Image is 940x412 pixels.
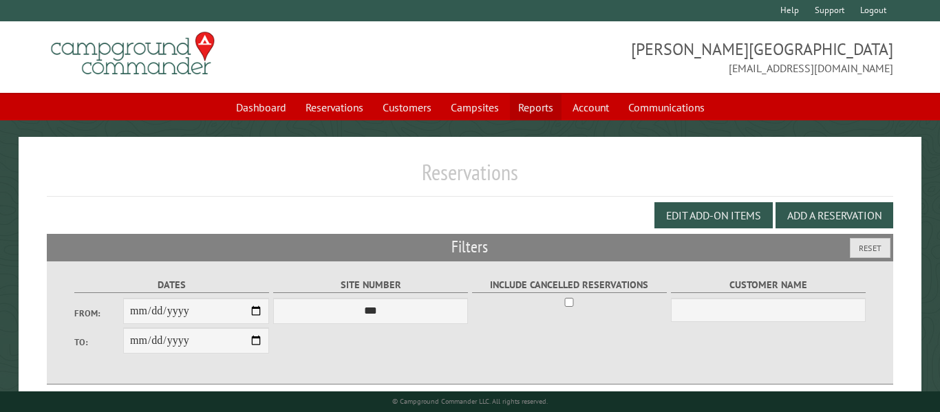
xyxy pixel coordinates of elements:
[850,238,890,258] button: Reset
[442,94,507,120] a: Campsites
[392,397,548,406] small: © Campground Commander LLC. All rights reserved.
[470,38,893,76] span: [PERSON_NAME][GEOGRAPHIC_DATA] [EMAIL_ADDRESS][DOMAIN_NAME]
[654,202,773,228] button: Edit Add-on Items
[74,336,123,349] label: To:
[564,94,617,120] a: Account
[228,94,295,120] a: Dashboard
[671,277,866,293] label: Customer Name
[74,277,269,293] label: Dates
[47,27,219,80] img: Campground Commander
[776,202,893,228] button: Add a Reservation
[74,307,123,320] label: From:
[472,277,667,293] label: Include Cancelled Reservations
[297,94,372,120] a: Reservations
[47,159,893,197] h1: Reservations
[374,94,440,120] a: Customers
[273,277,468,293] label: Site Number
[47,234,893,260] h2: Filters
[620,94,713,120] a: Communications
[510,94,562,120] a: Reports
